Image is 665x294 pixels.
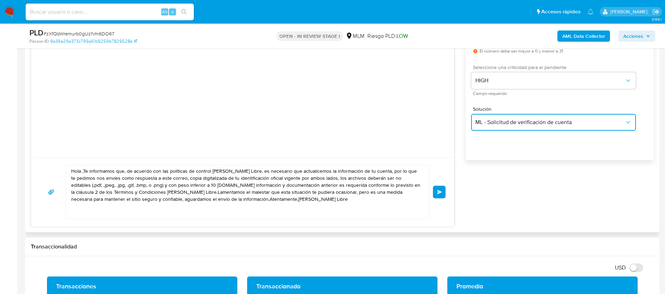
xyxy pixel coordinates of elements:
[277,31,343,41] p: OPEN - IN REVIEW STAGE I
[433,186,446,198] button: Enviar
[29,27,43,38] b: PLD
[652,16,661,22] span: 3.156.1
[71,165,420,219] textarea: Hola ,Te informamos que, de acuerdo con las políticas de control [PERSON_NAME] Libre, es necesari...
[652,8,660,15] a: Salir
[562,30,605,42] b: AML Data Collector
[171,8,174,15] span: s
[367,32,408,40] span: Riesgo PLD:
[610,8,650,15] p: alicia.aldreteperez@mercadolibre.com.mx
[557,30,610,42] button: AML Data Collector
[50,38,137,45] a: 9a39a29a373c799a61b9259b7829528e
[177,7,191,17] button: search-icon
[473,92,638,95] span: Campo requerido
[162,8,168,15] span: Alt
[480,49,563,54] span: El número debe ser mayor a 0 y menor a 31
[26,7,194,16] input: Buscar usuario o caso...
[31,243,654,250] h1: Transaccionalidad
[588,9,593,15] a: Notificaciones
[29,38,49,45] b: Person ID
[473,107,638,111] span: Solución
[473,65,638,70] span: Seleccione una criticidad para el pendiente
[471,72,636,89] button: HIGH
[437,190,442,194] span: Enviar
[475,119,625,126] span: ML - Solicitud de verificación de cuenta
[396,32,408,40] span: LOW
[623,30,643,42] span: Acciones
[346,32,365,40] div: MLM
[541,8,581,15] span: Accesos rápidos
[618,30,655,42] button: Acciones
[471,114,636,131] button: ML - Solicitud de verificación de cuenta
[43,30,114,37] span: # zXfQbWremurb0gUz1Vm6DO67
[475,77,625,84] span: HIGH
